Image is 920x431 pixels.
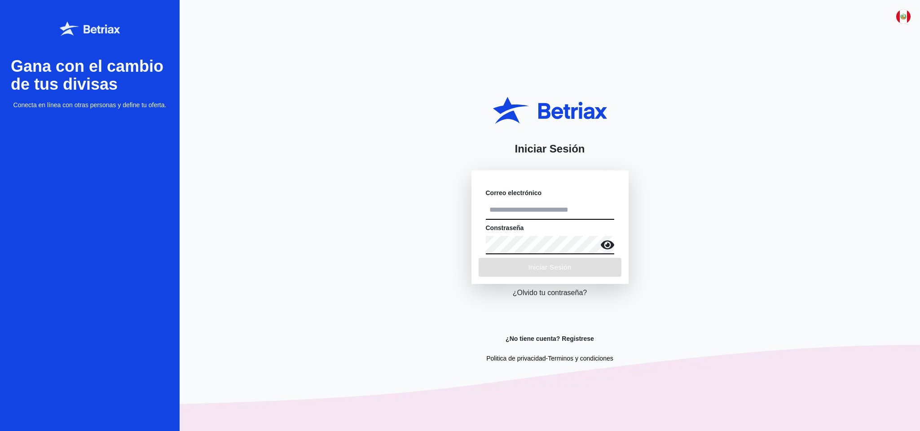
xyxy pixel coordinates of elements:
[486,354,613,363] p: -
[896,9,911,24] img: svg%3e
[486,355,546,362] a: Politica de privacidad
[515,142,585,156] h1: Iniciar Sesión
[11,57,169,93] h3: Gana con el cambio de tus divisas
[513,287,587,298] a: ¿Olvido tu contraseña?
[506,334,594,343] a: ¿No tiene cuenta? Registrese
[486,223,524,232] label: Constraseña
[486,188,541,197] label: Correo electrónico
[548,355,613,362] a: Terminos y condiciones
[60,22,120,36] img: Betriax logo
[13,100,167,109] span: Conecta en línea con otras personas y define tu oferta.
